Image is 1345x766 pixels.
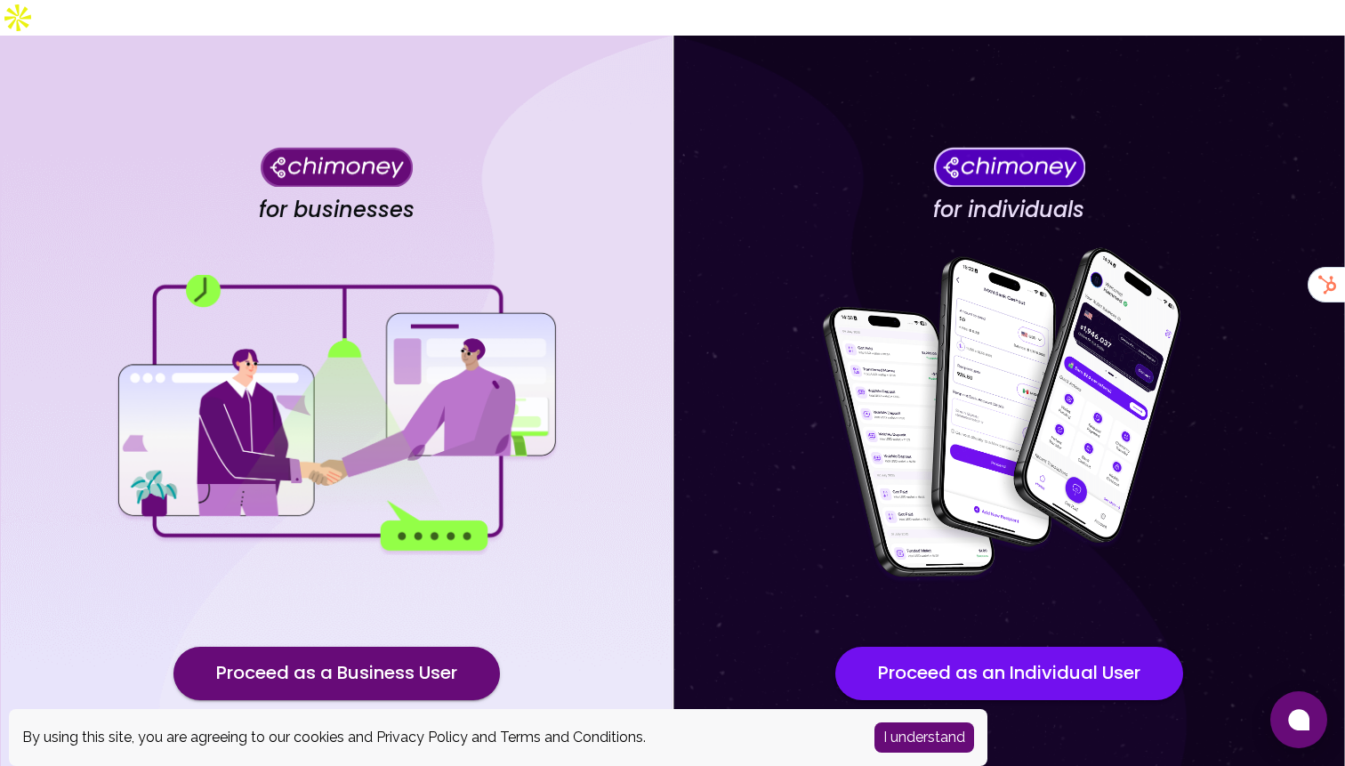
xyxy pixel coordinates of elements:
img: Chimoney for individuals [933,147,1085,187]
button: Accept cookies [874,722,974,753]
button: Proceed as a Business User [173,647,500,700]
button: Proceed as an Individual User [835,647,1183,700]
button: Open chat window [1270,691,1327,748]
img: for individuals [786,238,1231,593]
img: for businesses [114,275,559,555]
a: Terms and Conditions [500,729,643,746]
a: Privacy Policy [376,729,468,746]
h4: for businesses [259,197,415,223]
div: By using this site, you are agreeing to our cookies and and . [22,727,848,748]
h4: for individuals [933,197,1084,223]
img: Chimoney for businesses [261,147,413,187]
